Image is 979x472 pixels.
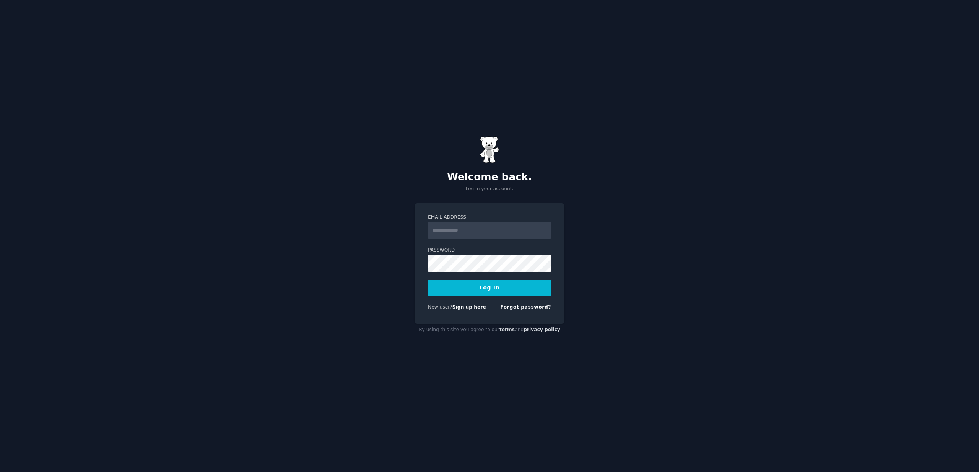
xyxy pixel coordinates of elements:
span: New user? [428,304,452,310]
a: Sign up here [452,304,486,310]
p: Log in your account. [415,186,564,193]
div: By using this site you agree to our and [415,324,564,336]
a: Forgot password? [500,304,551,310]
label: Password [428,247,551,254]
a: privacy policy [524,327,560,332]
button: Log In [428,280,551,296]
img: Gummy Bear [480,136,499,163]
a: terms [499,327,515,332]
h2: Welcome back. [415,171,564,183]
label: Email Address [428,214,551,221]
